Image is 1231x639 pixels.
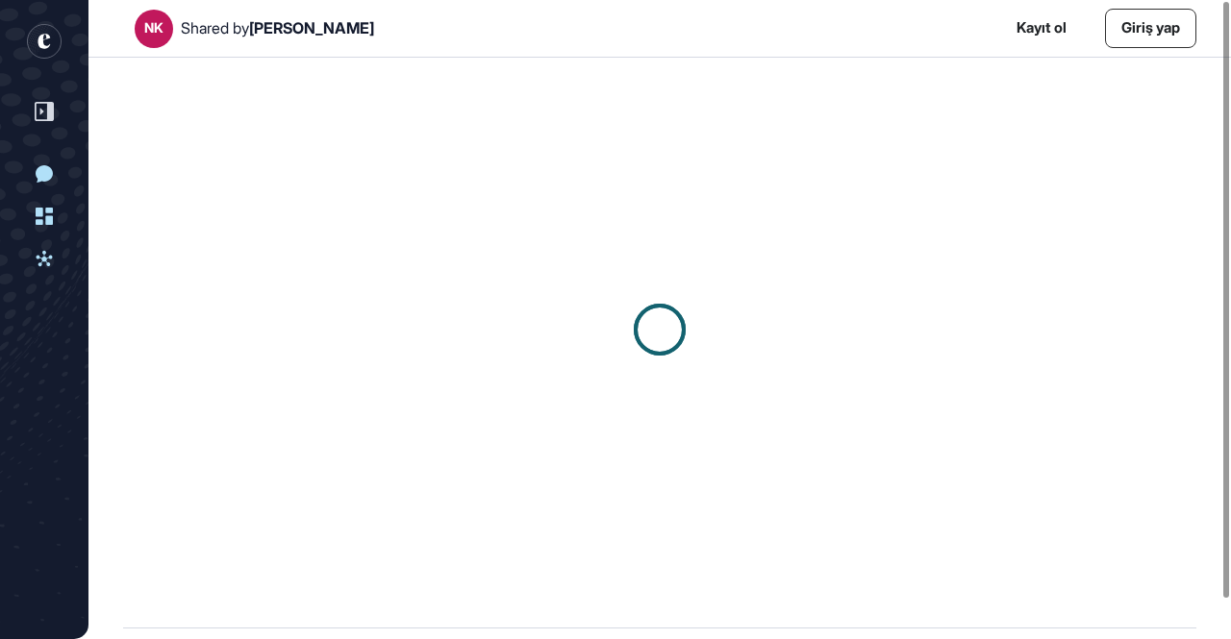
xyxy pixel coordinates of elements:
a: Kayıt ol [1017,17,1067,39]
div: Shared by [181,19,374,37]
a: Giriş yap [1105,9,1196,48]
div: NK [144,20,163,36]
span: [PERSON_NAME] [249,18,374,37]
div: entrapeer-logo [27,24,62,59]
